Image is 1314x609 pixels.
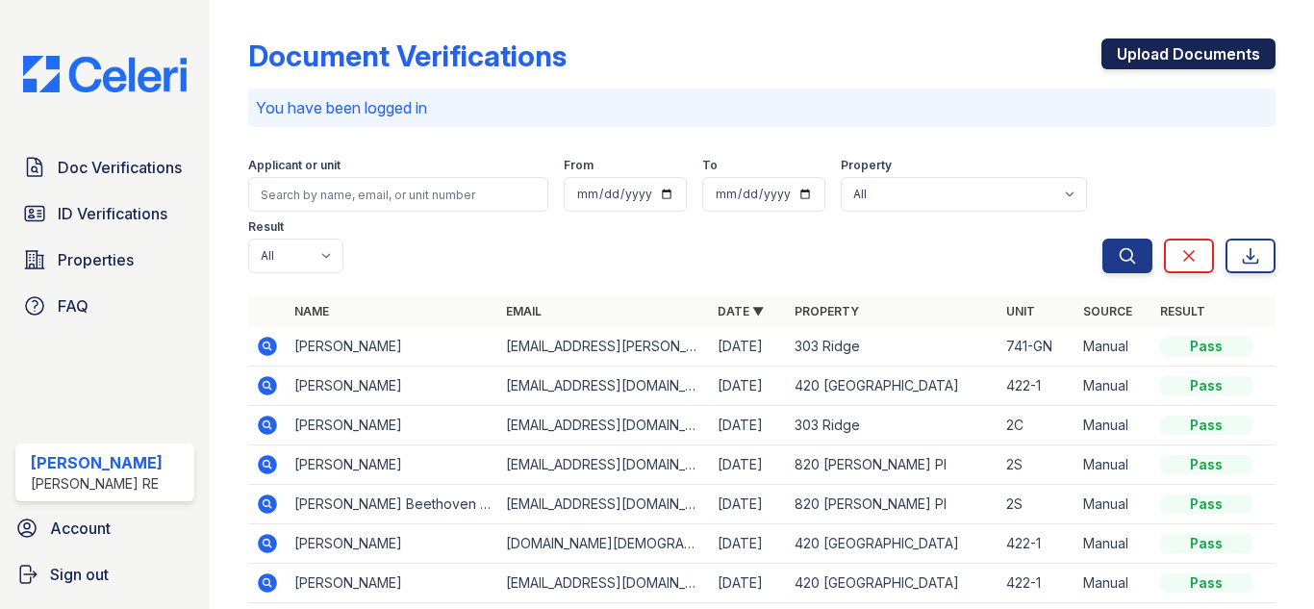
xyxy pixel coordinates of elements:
span: Properties [58,248,134,271]
label: From [564,158,594,173]
td: 820 [PERSON_NAME] Pl [787,485,998,524]
td: [DATE] [710,485,787,524]
td: 303 Ridge [787,406,998,445]
span: FAQ [58,294,88,317]
a: Account [8,509,202,547]
p: You have been logged in [256,96,1268,119]
td: [EMAIL_ADDRESS][DOMAIN_NAME] [498,564,710,603]
td: [PERSON_NAME] [287,406,498,445]
a: Source [1083,304,1132,318]
div: Pass [1160,534,1252,553]
a: Properties [15,241,194,279]
a: Doc Verifications [15,148,194,187]
span: ID Verifications [58,202,167,225]
td: [DOMAIN_NAME][DEMOGRAPHIC_DATA][DOMAIN_NAME] [498,524,710,564]
td: Manual [1075,485,1152,524]
td: [DATE] [710,564,787,603]
a: Sign out [8,555,202,594]
td: [EMAIL_ADDRESS][DOMAIN_NAME] [498,445,710,485]
div: Pass [1160,416,1252,435]
td: [EMAIL_ADDRESS][DOMAIN_NAME] [498,367,710,406]
td: Manual [1075,406,1152,445]
td: 2S [998,485,1075,524]
td: 303 Ridge [787,327,998,367]
td: 420 [GEOGRAPHIC_DATA] [787,524,998,564]
a: Date ▼ [718,304,764,318]
td: 2C [998,406,1075,445]
div: [PERSON_NAME] [31,451,163,474]
td: 422-1 [998,367,1075,406]
input: Search by name, email, or unit number [248,177,548,212]
img: CE_Logo_Blue-a8612792a0a2168367f1c8372b55b34899dd931a85d93a1a3d3e32e68fde9ad4.png [8,56,202,92]
td: [PERSON_NAME] [287,524,498,564]
div: Pass [1160,455,1252,474]
td: [DATE] [710,524,787,564]
a: Result [1160,304,1205,318]
span: Sign out [50,563,109,586]
td: Manual [1075,327,1152,367]
td: Manual [1075,524,1152,564]
td: [EMAIL_ADDRESS][PERSON_NAME][DOMAIN_NAME] [498,327,710,367]
td: [PERSON_NAME] [287,367,498,406]
a: Email [506,304,542,318]
div: [PERSON_NAME] RE [31,474,163,494]
a: FAQ [15,287,194,325]
label: To [702,158,718,173]
td: Manual [1075,564,1152,603]
a: Property [795,304,859,318]
span: Account [50,517,111,540]
td: [DATE] [710,406,787,445]
div: Pass [1160,495,1252,514]
label: Result [248,219,284,235]
td: 420 [GEOGRAPHIC_DATA] [787,564,998,603]
td: 820 [PERSON_NAME] Pl [787,445,998,485]
td: [PERSON_NAME] Beethoven [PERSON_NAME] [287,485,498,524]
div: Document Verifications [248,38,567,73]
td: Manual [1075,445,1152,485]
div: Pass [1160,376,1252,395]
a: Unit [1006,304,1035,318]
label: Property [841,158,892,173]
td: [EMAIL_ADDRESS][DOMAIN_NAME] [498,406,710,445]
td: [PERSON_NAME] [287,445,498,485]
td: 422-1 [998,564,1075,603]
td: [PERSON_NAME] [287,327,498,367]
div: Pass [1160,337,1252,356]
div: Pass [1160,573,1252,593]
td: 422-1 [998,524,1075,564]
span: Doc Verifications [58,156,182,179]
td: [DATE] [710,445,787,485]
a: Name [294,304,329,318]
td: 420 [GEOGRAPHIC_DATA] [787,367,998,406]
a: ID Verifications [15,194,194,233]
td: 741-GN [998,327,1075,367]
td: [EMAIL_ADDRESS][DOMAIN_NAME] [498,485,710,524]
td: 2S [998,445,1075,485]
td: [DATE] [710,367,787,406]
label: Applicant or unit [248,158,341,173]
td: [PERSON_NAME] [287,564,498,603]
a: Upload Documents [1101,38,1276,69]
td: Manual [1075,367,1152,406]
td: [DATE] [710,327,787,367]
